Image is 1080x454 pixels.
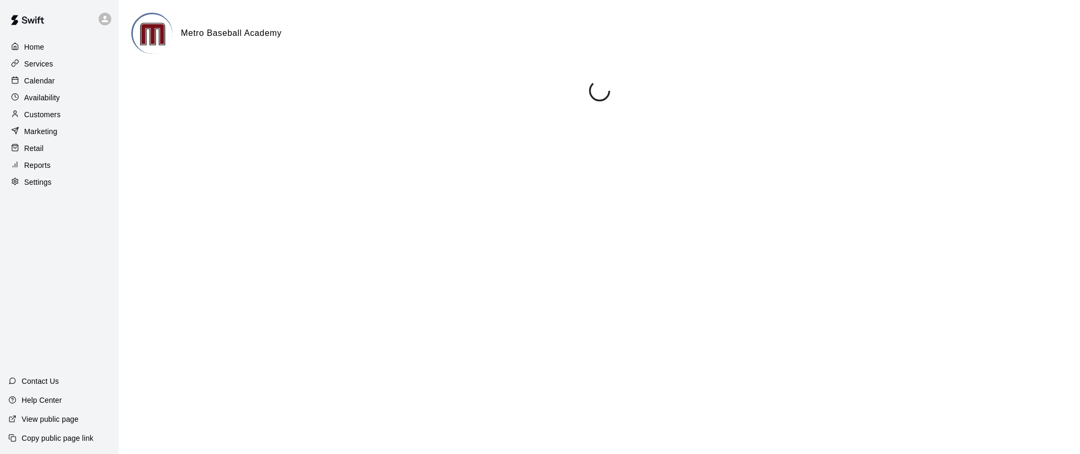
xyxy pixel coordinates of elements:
[24,177,52,187] p: Settings
[8,124,110,139] a: Marketing
[24,92,60,103] p: Availability
[22,395,62,405] p: Help Center
[24,75,55,86] p: Calendar
[8,140,110,156] a: Retail
[22,433,93,443] p: Copy public page link
[8,107,110,122] a: Customers
[8,39,110,55] a: Home
[24,109,61,120] p: Customers
[8,56,110,72] a: Services
[24,126,57,137] p: Marketing
[8,174,110,190] a: Settings
[133,14,172,54] img: Metro Baseball Academy logo
[8,90,110,106] a: Availability
[22,414,79,424] p: View public page
[24,160,51,171] p: Reports
[24,143,44,154] p: Retail
[181,26,282,40] h6: Metro Baseball Academy
[24,59,53,69] p: Services
[24,42,44,52] p: Home
[8,157,110,173] a: Reports
[22,376,59,386] p: Contact Us
[8,73,110,89] a: Calendar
